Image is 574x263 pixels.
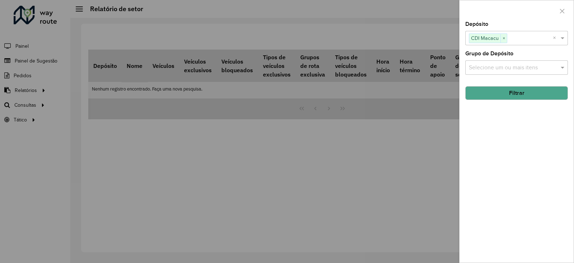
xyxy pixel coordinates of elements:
span: × [500,34,507,43]
label: Grupo de Depósito [465,49,513,58]
label: Depósito [465,20,488,28]
span: CDI Macacu [469,34,500,42]
button: Filtrar [465,86,568,100]
span: Clear all [553,34,559,42]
